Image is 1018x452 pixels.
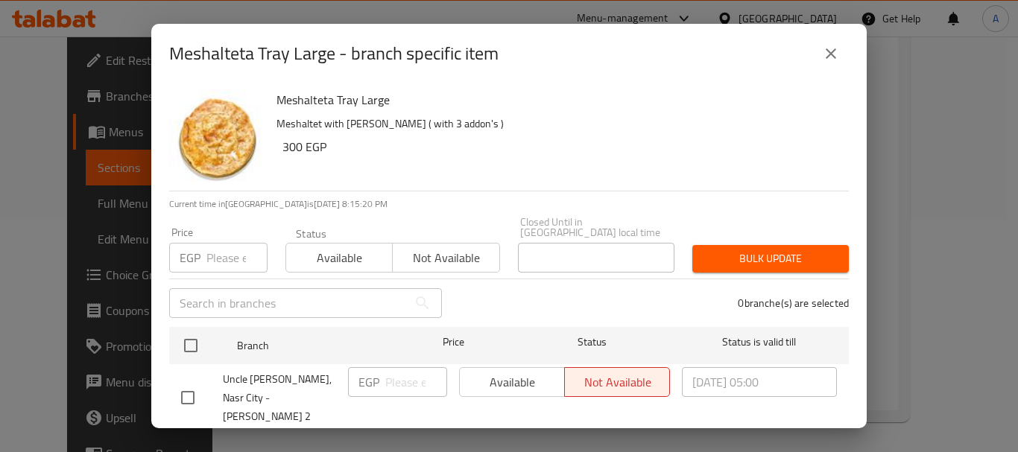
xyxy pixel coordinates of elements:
span: Bulk update [704,249,837,268]
p: Current time in [GEOGRAPHIC_DATA] is [DATE] 8:15:20 PM [169,197,849,211]
span: Uncle [PERSON_NAME], Nasr City - [PERSON_NAME] 2 [223,370,336,426]
span: Available [292,247,387,269]
span: Not available [399,247,493,269]
p: EGP [180,249,200,267]
button: Available [285,243,393,273]
button: Not available [392,243,499,273]
input: Search in branches [169,288,408,318]
p: Meshaltet with [PERSON_NAME] ( with 3 addon's ) [276,115,837,133]
button: Bulk update [692,245,849,273]
p: EGP [358,373,379,391]
span: Price [404,333,503,351]
h6: 300 EGP [282,136,837,157]
img: Meshalteta Tray Large [169,89,265,185]
h6: Meshalteta Tray Large [276,89,837,110]
p: 0 branche(s) are selected [738,296,849,311]
button: close [813,36,849,71]
h2: Meshalteta Tray Large - branch specific item [169,42,499,66]
span: Status [515,333,670,351]
span: Status is valid till [682,333,837,351]
span: Branch [237,337,392,355]
input: Please enter price [206,243,268,273]
input: Please enter price [385,367,447,397]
